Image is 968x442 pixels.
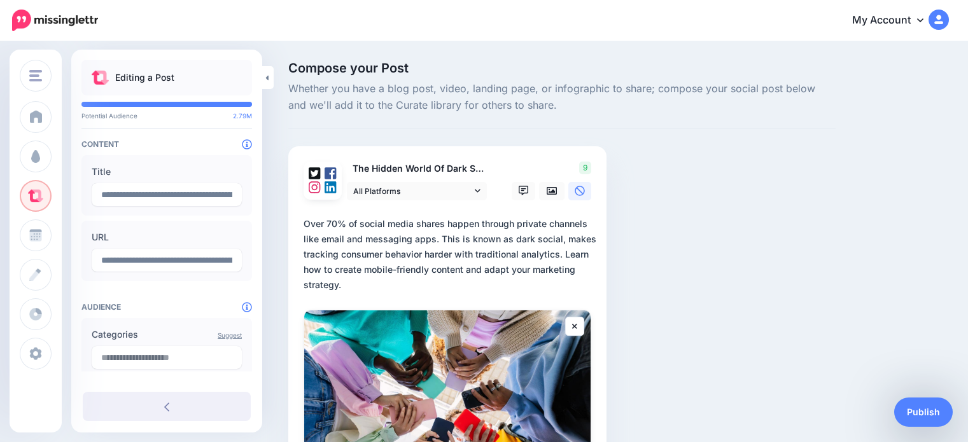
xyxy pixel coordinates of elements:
[347,162,488,176] p: The Hidden World Of Dark Social: How Brands Can Harness Private Sharing For Authentic Engagement
[304,216,596,293] div: Over 70% of social media shares happen through private channels like email and messaging apps. Th...
[81,302,252,312] h4: Audience
[894,397,953,427] a: Publish
[288,81,836,114] span: Whether you have a blog post, video, landing page, or infographic to share; compose your social p...
[288,62,836,74] span: Compose your Post
[92,230,242,245] label: URL
[115,70,174,85] p: Editing a Post
[81,139,252,149] h4: Content
[347,182,487,200] a: All Platforms
[92,164,242,179] label: Title
[92,71,109,85] img: curate.png
[29,70,42,81] img: menu.png
[353,184,472,198] span: All Platforms
[81,112,252,120] p: Potential Audience
[12,10,98,31] img: Missinglettr
[233,112,252,120] span: 2.79M
[92,327,242,342] label: Categories
[839,5,949,36] a: My Account
[579,162,591,174] span: 9
[218,331,242,339] a: Suggest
